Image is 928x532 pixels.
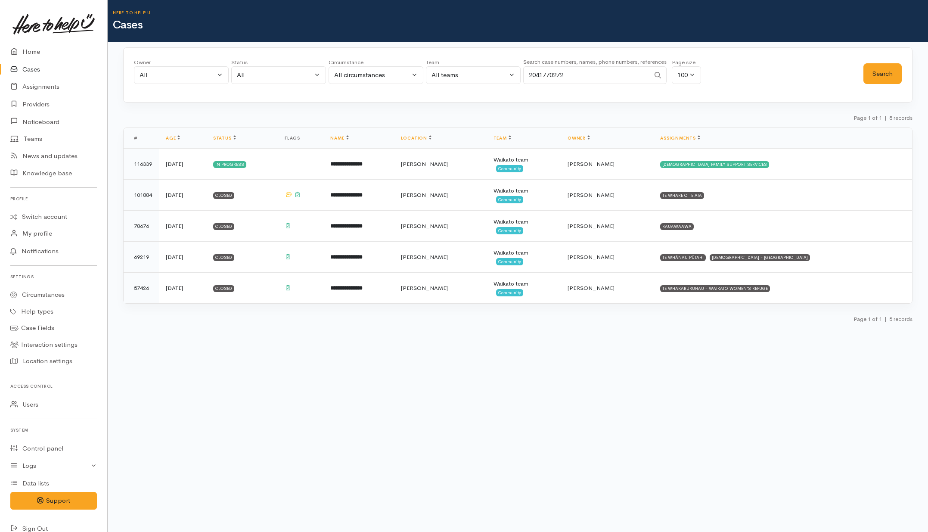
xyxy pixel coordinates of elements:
[885,114,887,121] span: |
[660,285,770,292] div: TE WHAKARURUHAU - WAIKATO WOMEN'S REFUGE
[660,161,769,168] div: [DEMOGRAPHIC_DATA] FAMILY SUPPORT SERVICES
[401,222,448,230] span: [PERSON_NAME]
[140,70,215,80] div: All
[523,58,667,65] small: Search case numbers, names, phone numbers, references
[124,242,159,273] td: 69219
[124,128,159,149] th: #
[124,211,159,242] td: 78676
[213,223,234,230] div: Closed
[568,135,590,141] a: Owner
[159,273,206,304] td: [DATE]
[496,165,523,172] span: Community
[854,315,912,323] small: Page 1 of 1 5 records
[568,222,615,230] span: [PERSON_NAME]
[10,193,97,205] h6: Profile
[710,254,810,261] div: [DEMOGRAPHIC_DATA] - [GEOGRAPHIC_DATA]
[854,114,912,121] small: Page 1 of 1 5 records
[401,135,431,141] a: Location
[231,66,326,84] button: All
[493,187,554,195] div: Waikato team
[568,191,615,199] span: [PERSON_NAME]
[231,58,326,67] div: Status
[496,227,523,234] span: Community
[134,58,229,67] div: Owner
[493,135,511,141] a: Team
[237,70,313,80] div: All
[568,253,615,261] span: [PERSON_NAME]
[660,223,694,230] div: RAUAWAAWA
[672,66,701,84] button: 100
[166,135,180,141] a: Age
[159,211,206,242] td: [DATE]
[660,135,700,141] a: Assignments
[10,380,97,392] h6: Access control
[863,63,902,84] button: Search
[401,160,448,168] span: [PERSON_NAME]
[213,254,234,261] div: Closed
[493,249,554,257] div: Waikato team
[278,128,323,149] th: Flags
[124,273,159,304] td: 57426
[10,492,97,510] button: Support
[213,161,246,168] div: In progress
[159,149,206,180] td: [DATE]
[159,180,206,211] td: [DATE]
[431,70,507,80] div: All teams
[159,242,206,273] td: [DATE]
[672,58,701,67] div: Page size
[401,253,448,261] span: [PERSON_NAME]
[213,192,234,199] div: Closed
[523,66,650,84] input: Search
[124,180,159,211] td: 101884
[113,10,928,15] h6: Here to help u
[568,160,615,168] span: [PERSON_NAME]
[329,66,423,84] button: All circumstances
[401,191,448,199] span: [PERSON_NAME]
[426,58,521,67] div: Team
[496,258,523,265] span: Community
[213,135,236,141] a: Status
[124,149,159,180] td: 116339
[496,196,523,203] span: Community
[568,284,615,292] span: [PERSON_NAME]
[493,156,554,164] div: Waikato team
[334,70,410,80] div: All circumstances
[10,424,97,436] h6: System
[113,19,928,31] h1: Cases
[660,192,704,199] div: TE WHARE O TE ATA
[10,271,97,283] h6: Settings
[329,58,423,67] div: Circumstance
[134,66,229,84] button: All
[677,70,688,80] div: 100
[426,66,521,84] button: All teams
[496,289,523,296] span: Community
[493,218,554,226] div: Waikato team
[330,135,348,141] a: Name
[885,315,887,323] span: |
[213,285,234,292] div: Closed
[401,284,448,292] span: [PERSON_NAME]
[493,280,554,288] div: Waikato team
[660,254,706,261] div: TE WHĀNAU PŪTAHI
